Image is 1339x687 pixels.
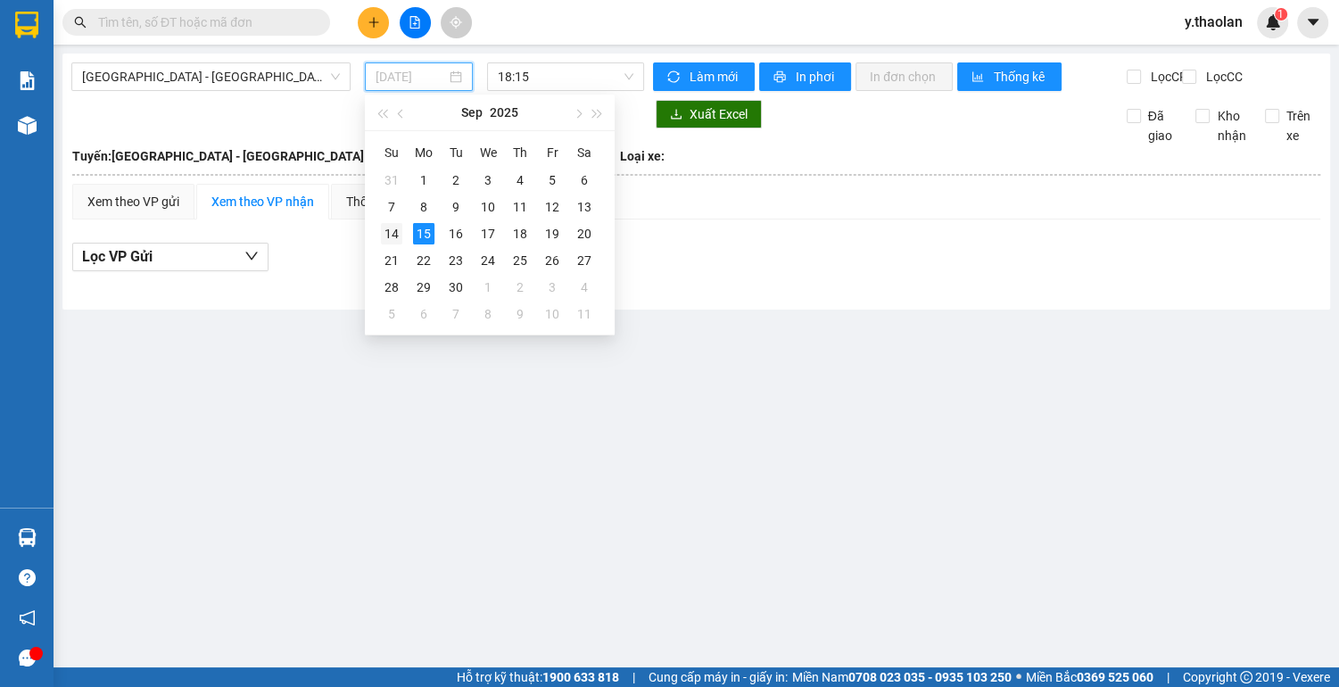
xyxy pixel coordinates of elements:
[773,70,789,85] span: printer
[408,138,440,167] th: Mo
[19,650,36,666] span: message
[574,303,595,325] div: 11
[408,301,440,327] td: 2025-10-06
[509,196,531,218] div: 11
[568,274,600,301] td: 2025-10-04
[957,62,1062,91] button: bar-chartThống kê
[504,167,536,194] td: 2025-09-04
[376,274,408,301] td: 2025-09-28
[408,167,440,194] td: 2025-09-01
[690,67,740,87] span: Làm mới
[413,223,434,244] div: 15
[536,301,568,327] td: 2025-10-10
[477,223,499,244] div: 17
[376,301,408,327] td: 2025-10-05
[1016,674,1021,681] span: ⚪️
[855,62,953,91] button: In đơn chọn
[994,67,1047,87] span: Thống kê
[400,7,431,38] button: file-add
[504,247,536,274] td: 2025-09-25
[211,192,314,211] div: Xem theo VP nhận
[1144,67,1190,87] span: Lọc CR
[472,274,504,301] td: 2025-10-01
[536,167,568,194] td: 2025-09-05
[18,71,37,90] img: solution-icon
[504,301,536,327] td: 2025-10-09
[1279,106,1321,145] span: Trên xe
[653,62,755,91] button: syncLàm mới
[541,303,563,325] div: 10
[74,16,87,29] span: search
[457,667,619,687] span: Hỗ trợ kỹ thuật:
[461,95,483,130] button: Sep
[541,250,563,271] div: 26
[408,194,440,220] td: 2025-09-08
[376,167,408,194] td: 2025-08-31
[509,250,531,271] div: 25
[408,247,440,274] td: 2025-09-22
[632,667,635,687] span: |
[413,170,434,191] div: 1
[574,223,595,244] div: 20
[1210,106,1252,145] span: Kho nhận
[445,303,467,325] div: 7
[574,250,595,271] div: 27
[509,170,531,191] div: 4
[1199,67,1245,87] span: Lọc CC
[1026,667,1153,687] span: Miền Bắc
[1305,14,1321,30] span: caret-down
[504,194,536,220] td: 2025-09-11
[649,667,788,687] span: Cung cấp máy in - giấy in:
[440,167,472,194] td: 2025-09-02
[358,7,389,38] button: plus
[472,247,504,274] td: 2025-09-24
[568,167,600,194] td: 2025-09-06
[19,609,36,626] span: notification
[381,170,402,191] div: 31
[568,220,600,247] td: 2025-09-20
[504,274,536,301] td: 2025-10-02
[667,70,682,85] span: sync
[381,223,402,244] div: 14
[536,194,568,220] td: 2025-09-12
[413,303,434,325] div: 6
[381,303,402,325] div: 5
[445,250,467,271] div: 23
[620,146,665,166] span: Loại xe:
[87,192,179,211] div: Xem theo VP gửi
[656,100,762,128] button: downloadXuất Excel
[445,277,467,298] div: 30
[541,277,563,298] div: 3
[1170,11,1257,33] span: y.thaolan
[536,138,568,167] th: Fr
[568,247,600,274] td: 2025-09-27
[472,301,504,327] td: 2025-10-08
[1167,667,1170,687] span: |
[409,16,421,29] span: file-add
[472,138,504,167] th: We
[368,16,380,29] span: plus
[796,67,837,87] span: In phơi
[19,569,36,586] span: question-circle
[440,274,472,301] td: 2025-09-30
[441,7,472,38] button: aim
[1077,670,1153,684] strong: 0369 525 060
[509,303,531,325] div: 9
[536,247,568,274] td: 2025-09-26
[346,192,397,211] div: Thống kê
[1297,7,1328,38] button: caret-down
[408,274,440,301] td: 2025-09-29
[376,220,408,247] td: 2025-09-14
[72,243,269,271] button: Lọc VP Gửi
[504,220,536,247] td: 2025-09-18
[413,196,434,218] div: 8
[848,670,1012,684] strong: 0708 023 035 - 0935 103 250
[381,277,402,298] div: 28
[98,12,309,32] input: Tìm tên, số ĐT hoặc mã đơn
[472,194,504,220] td: 2025-09-10
[509,223,531,244] div: 18
[376,194,408,220] td: 2025-09-07
[971,70,987,85] span: bar-chart
[381,250,402,271] div: 21
[18,116,37,135] img: warehouse-icon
